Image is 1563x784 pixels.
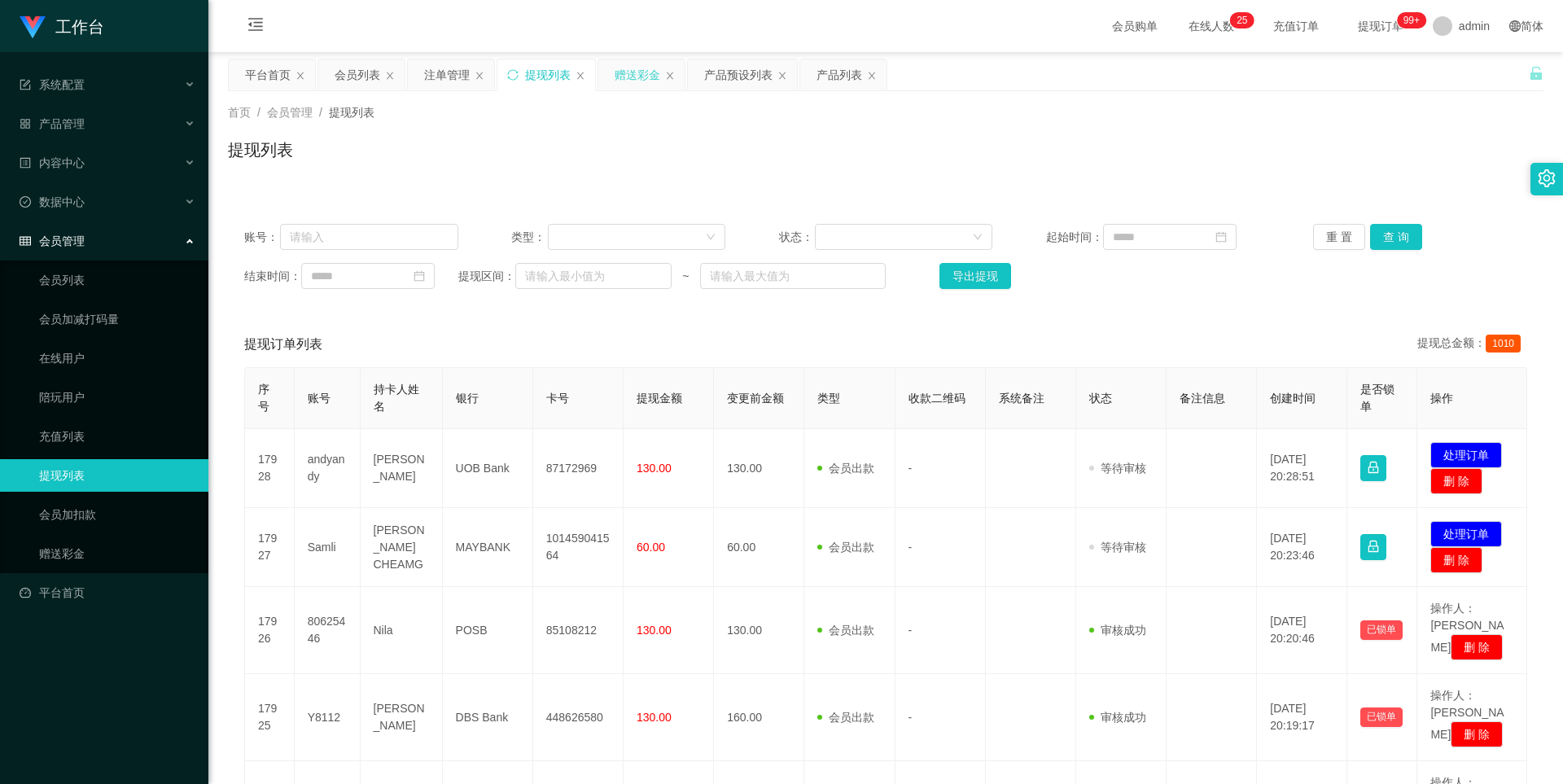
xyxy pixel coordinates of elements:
i: 图标: close [385,71,395,81]
span: 1010 [1486,335,1521,353]
td: Y8112 [295,674,361,761]
td: [PERSON_NAME] CHEAMG [361,508,443,587]
div: 赠送彩金 [615,59,660,90]
button: 删 除 [1430,547,1482,573]
span: 审核成功 [1089,624,1146,637]
span: 首页 [228,106,251,119]
span: 操作 [1430,392,1453,405]
td: Samli [295,508,361,587]
i: 图标: close [665,71,675,81]
span: - [908,711,913,724]
td: 17927 [245,508,295,587]
input: 请输入 [280,224,458,250]
button: 重 置 [1313,224,1365,250]
span: 等待审核 [1089,541,1146,554]
span: 结束时间： [244,268,301,285]
i: 图标: calendar [414,270,425,282]
a: 在线用户 [39,342,195,374]
td: 160.00 [714,674,804,761]
button: 处理订单 [1430,442,1502,468]
span: 创建时间 [1270,392,1316,405]
span: 审核成功 [1089,711,1146,724]
span: 序号 [258,383,269,413]
h1: 提现列表 [228,138,293,162]
td: 17926 [245,587,295,674]
span: 会员出款 [817,541,874,554]
i: 图标: form [20,79,31,90]
td: [PERSON_NAME] [361,674,443,761]
i: 图标: unlock [1529,66,1543,81]
span: 会员管理 [267,106,313,119]
div: 平台首页 [245,59,291,90]
i: 图标: table [20,235,31,247]
div: 产品列表 [817,59,862,90]
button: 查 询 [1370,224,1422,250]
div: 提现列表 [525,59,571,90]
td: 130.00 [714,429,804,508]
i: 图标: close [867,71,877,81]
span: 在线人数 [1180,20,1242,32]
i: 图标: appstore-o [20,118,31,129]
span: 起始时间： [1046,229,1103,246]
td: MAYBANK [443,508,533,587]
span: 类型： [511,229,548,246]
i: 图标: calendar [1215,231,1227,243]
button: 图标: lock [1360,455,1386,481]
td: [DATE] 20:20:46 [1257,587,1347,674]
a: 会员列表 [39,264,195,296]
i: 图标: close [777,71,787,81]
div: 注单管理 [424,59,470,90]
span: 130.00 [637,711,672,724]
span: 银行 [456,392,479,405]
h1: 工作台 [55,1,104,53]
span: 备注信息 [1180,392,1225,405]
span: 会员出款 [817,711,874,724]
a: 工作台 [20,20,104,33]
span: 操作人：[PERSON_NAME] [1430,689,1504,741]
a: 赠送彩金 [39,537,195,570]
span: / [257,106,260,119]
td: 130.00 [714,587,804,674]
span: 内容中心 [20,156,85,169]
a: 提现列表 [39,459,195,492]
p: 2 [1237,12,1242,28]
a: 会员加扣款 [39,498,195,531]
span: 会员出款 [817,462,874,475]
button: 删 除 [1451,634,1503,660]
a: 充值列表 [39,420,195,453]
div: 提现总金额： [1417,335,1527,354]
p: 5 [1242,12,1248,28]
i: 图标: setting [1538,169,1556,187]
button: 已锁单 [1360,620,1403,640]
button: 已锁单 [1360,707,1403,727]
button: 删 除 [1451,721,1503,747]
i: 图标: check-circle-o [20,196,31,208]
i: 图标: down [706,232,716,243]
div: 产品预设列表 [704,59,773,90]
span: 状态： [779,229,816,246]
span: 变更前金额 [727,392,784,405]
img: logo.9652507e.png [20,16,46,39]
td: 17925 [245,674,295,761]
td: 87172969 [533,429,624,508]
button: 处理订单 [1430,521,1502,547]
a: 陪玩用户 [39,381,195,414]
i: 图标: close [576,71,585,81]
span: - [908,541,913,554]
td: POSB [443,587,533,674]
span: 类型 [817,392,840,405]
span: 账号 [308,392,331,405]
span: 产品管理 [20,117,85,130]
span: 账号： [244,229,280,246]
span: 130.00 [637,624,672,637]
i: 图标: close [296,71,305,81]
td: 17928 [245,429,295,508]
span: 收款二维码 [908,392,965,405]
span: 是否锁单 [1360,383,1394,413]
span: 会员管理 [20,234,85,247]
button: 导出提现 [939,263,1011,289]
span: 系统配置 [20,78,85,91]
span: 提现金额 [637,392,682,405]
td: 101459041564 [533,508,624,587]
a: 图标: dashboard平台首页 [20,576,195,609]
